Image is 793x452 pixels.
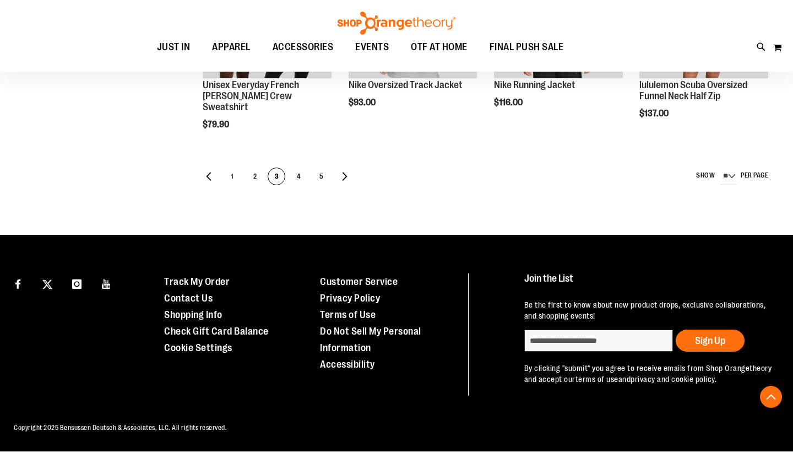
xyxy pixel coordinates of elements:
[320,326,421,353] a: Do Not Sell My Personal Information
[224,168,240,186] span: 1
[201,35,262,60] a: APPAREL
[290,168,307,186] span: 4
[164,276,230,287] a: Track My Order
[164,293,213,304] a: Contact Us
[524,330,673,352] input: enter email
[631,375,716,384] a: privacy and cookie policy.
[355,35,389,60] span: EVENTS
[490,35,564,60] span: FINAL PUSH SALE
[223,168,241,185] a: 1
[494,98,524,107] span: $116.00
[164,309,222,320] a: Shopping Info
[97,273,116,293] a: Visit our Youtube page
[164,326,269,337] a: Check Gift Card Balance
[741,171,768,179] span: per page
[349,79,463,90] a: Nike Oversized Track Jacket
[247,168,263,186] span: 2
[320,276,398,287] a: Customer Service
[38,273,57,293] a: Visit our X page
[157,35,191,60] span: JUST IN
[349,98,377,107] span: $93.00
[524,273,772,294] h4: Join the List
[313,168,330,186] span: 5
[695,335,725,346] span: Sign Up
[524,363,772,385] p: By clicking "submit" you agree to receive emails from Shop Orangetheory and accept our and
[320,293,380,304] a: Privacy Policy
[479,35,575,60] a: FINAL PUSH SALE
[203,120,231,130] span: $79.90
[67,273,86,293] a: Visit our Instagram page
[313,168,330,185] a: 5
[400,35,479,60] a: OTF AT HOME
[290,168,307,185] a: 4
[494,79,575,90] a: Nike Running Jacket
[164,342,232,353] a: Cookie Settings
[42,279,52,289] img: Twitter
[14,424,227,432] span: Copyright 2025 Bensussen Deutsch & Associates, LLC. All rights reserved.
[575,375,618,384] a: terms of use
[246,168,264,185] a: 2
[146,35,202,60] a: JUST IN
[268,168,285,186] span: 3
[676,330,745,352] button: Sign Up
[320,359,375,370] a: Accessibility
[696,171,715,179] span: Show
[524,299,772,321] p: Be the first to know about new product drops, exclusive collaborations, and shopping events!
[212,35,251,60] span: APPAREL
[273,35,334,60] span: ACCESSORIES
[411,35,468,60] span: OTF AT HOME
[344,35,400,60] a: EVENTS
[639,79,747,101] a: lululemon Scuba Oversized Funnel Neck Half Zip
[8,273,28,293] a: Visit our Facebook page
[336,12,457,35] img: Shop Orangetheory
[760,386,782,408] button: Back To Top
[262,35,345,60] a: ACCESSORIES
[203,79,299,112] a: Unisex Everyday French [PERSON_NAME] Crew Sweatshirt
[320,309,376,320] a: Terms of Use
[639,109,670,119] span: $137.00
